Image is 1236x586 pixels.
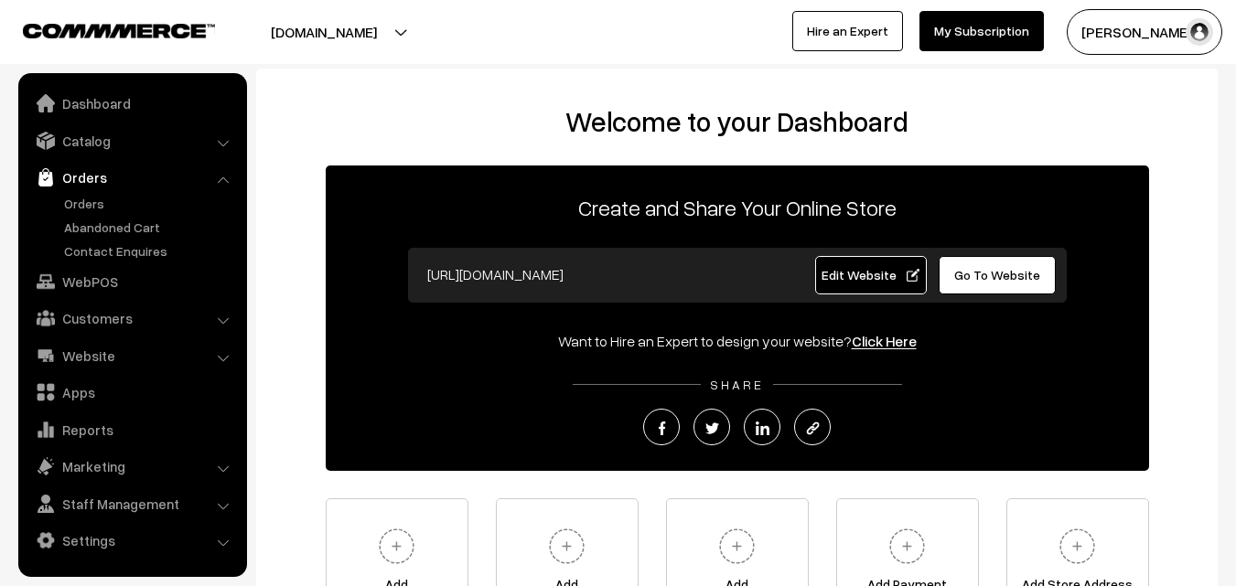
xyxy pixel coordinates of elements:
a: Customers [23,302,241,335]
a: Edit Website [815,256,927,294]
a: Marketing [23,450,241,483]
img: plus.svg [371,521,422,571]
span: SHARE [701,377,773,392]
a: Abandoned Cart [59,218,241,237]
a: Click Here [852,332,917,350]
a: Website [23,339,241,372]
img: user [1186,18,1213,46]
button: [PERSON_NAME] [1067,9,1222,55]
div: Want to Hire an Expert to design your website? [326,330,1149,352]
button: [DOMAIN_NAME] [207,9,441,55]
a: Catalog [23,124,241,157]
p: Create and Share Your Online Store [326,191,1149,224]
a: Go To Website [939,256,1057,294]
a: Hire an Expert [792,11,903,51]
img: plus.svg [1052,521,1102,571]
img: plus.svg [882,521,932,571]
img: plus.svg [712,521,762,571]
a: Orders [59,194,241,213]
a: Apps [23,376,241,409]
a: COMMMERCE [23,18,183,40]
span: Go To Website [954,267,1040,282]
a: Staff Management [23,487,241,520]
a: Dashboard [23,87,241,120]
a: Contact Enquires [59,241,241,261]
a: My Subscription [919,11,1044,51]
img: plus.svg [542,521,592,571]
img: COMMMERCE [23,24,215,37]
a: Settings [23,524,241,557]
a: Orders [23,161,241,194]
a: Reports [23,413,241,446]
span: Edit Website [822,267,919,282]
a: WebPOS [23,265,241,298]
h2: Welcome to your Dashboard [274,105,1199,138]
